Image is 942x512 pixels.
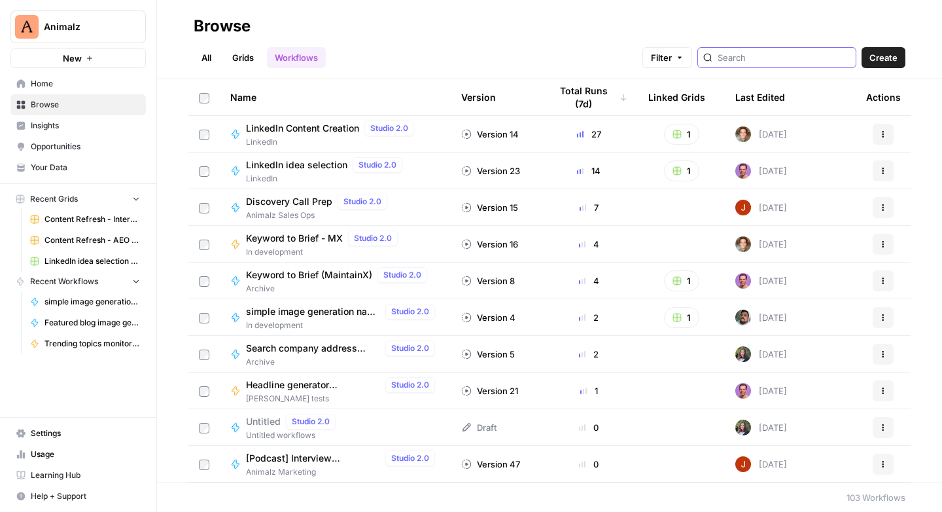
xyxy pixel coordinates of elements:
div: Draft [461,421,497,434]
a: Home [10,73,146,94]
a: Keyword to Brief - MXStudio 2.0In development [230,230,440,258]
span: Keyword to Brief - MX [246,232,343,245]
span: Settings [31,428,140,439]
span: Help + Support [31,490,140,502]
span: LinkedIn idea selection [246,158,347,172]
div: Version 16 [461,238,518,251]
div: 2 [550,348,627,361]
a: simple image generation nano + gptStudio 2.0In development [230,304,440,331]
div: 7 [550,201,627,214]
span: LinkedIn [246,173,408,185]
a: [Podcast] Interview PreparationStudio 2.0Animalz Marketing [230,450,440,478]
a: LinkedIn idea selection + post draft Grid [24,251,146,272]
span: Search company address (Ops) [246,342,380,355]
span: LinkedIn [246,136,419,148]
span: simple image generation nano + gpt [44,296,140,308]
span: simple image generation nano + gpt [246,305,380,318]
a: Learning Hub [10,465,146,486]
div: 0 [550,458,627,471]
div: [DATE] [735,310,787,325]
span: Content Refresh - Internal Links & Meta tags [44,213,140,225]
span: Untitled workflows [246,430,341,441]
div: Version 14 [461,128,519,141]
div: [DATE] [735,200,787,215]
a: LinkedIn idea selectionStudio 2.0LinkedIn [230,157,440,185]
button: 1 [664,307,699,328]
span: Studio 2.0 [370,122,408,134]
button: Recent Workflows [10,272,146,291]
img: Animalz Logo [15,15,39,39]
div: Name [230,79,440,115]
div: 103 Workflows [846,491,905,504]
a: Usage [10,444,146,465]
div: 4 [550,238,627,251]
img: oryjk5eqkyjdh742e8e6a4l9skez [735,236,751,252]
img: 6puihir5v8umj4c82kqcaj196fcw [735,163,751,179]
button: Help + Support [10,486,146,507]
div: 27 [550,128,627,141]
a: Discovery Call PrepStudio 2.0Animalz Sales Ops [230,194,440,221]
img: erg4ip7zmrmc8e5ms3nyz8p46hz7 [735,456,751,472]
button: Workspace: Animalz [10,10,146,43]
div: Browse [194,16,251,37]
div: Version 21 [461,384,518,397]
div: [DATE] [735,236,787,252]
div: 4 [550,274,627,287]
div: [DATE] [735,163,787,179]
span: Keyword to Brief (MaintainX) [246,268,372,282]
a: UntitledStudio 2.0Untitled workflows [230,414,440,441]
a: Insights [10,115,146,136]
a: Opportunities [10,136,146,157]
span: Untitled [246,415,281,428]
button: Filter [642,47,692,68]
span: Animalz [44,20,123,33]
span: Studio 2.0 [391,452,429,464]
a: Grids [224,47,262,68]
div: Version 23 [461,164,520,177]
a: Workflows [267,47,326,68]
span: Studio 2.0 [383,269,421,281]
img: erg4ip7zmrmc8e5ms3nyz8p46hz7 [735,200,751,215]
div: Version 47 [461,458,520,471]
div: Version [461,79,496,115]
img: axfdhis7hqllw7znytczg3qeu3ls [735,420,751,435]
span: Studio 2.0 [391,306,429,318]
span: Discovery Call Prep [246,195,332,208]
span: Create [869,51,898,64]
span: Recent Grids [30,193,78,205]
div: [DATE] [735,456,787,472]
div: 14 [550,164,627,177]
span: Studio 2.0 [343,196,381,208]
span: LinkedIn Content Creation [246,122,359,135]
a: Featured blog image generation (Animalz) [24,312,146,333]
span: Opportunities [31,141,140,153]
div: Total Runs (7d) [550,79,627,115]
a: Trending topics monitoring workflow [24,333,146,354]
div: Version 8 [461,274,515,287]
a: Headline generator ([PERSON_NAME])Studio 2.0[PERSON_NAME] tests [230,377,440,405]
button: New [10,48,146,68]
span: Trending topics monitoring workflow [44,338,140,350]
span: Learning Hub [31,469,140,481]
div: [DATE] [735,383,787,399]
div: 2 [550,311,627,324]
span: Home [31,78,140,90]
div: 1 [550,384,627,397]
span: In development [246,246,403,258]
a: Search company address (Ops)Studio 2.0Archive [230,340,440,368]
a: Keyword to Brief (MaintainX)Studio 2.0Archive [230,267,440,295]
span: [PERSON_NAME] tests [246,393,440,405]
button: 1 [664,270,699,291]
span: Browse [31,99,140,111]
button: 1 [664,160,699,181]
a: Content Refresh - AEO and Keyword improvements [24,230,146,251]
span: [Podcast] Interview Preparation [246,452,380,465]
span: Studio 2.0 [391,342,429,354]
span: Animalz Marketing [246,466,440,478]
span: Insights [31,120,140,132]
span: Usage [31,448,140,460]
button: Create [862,47,905,68]
div: 0 [550,421,627,434]
span: Featured blog image generation (Animalz) [44,317,140,329]
a: Your Data [10,157,146,178]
